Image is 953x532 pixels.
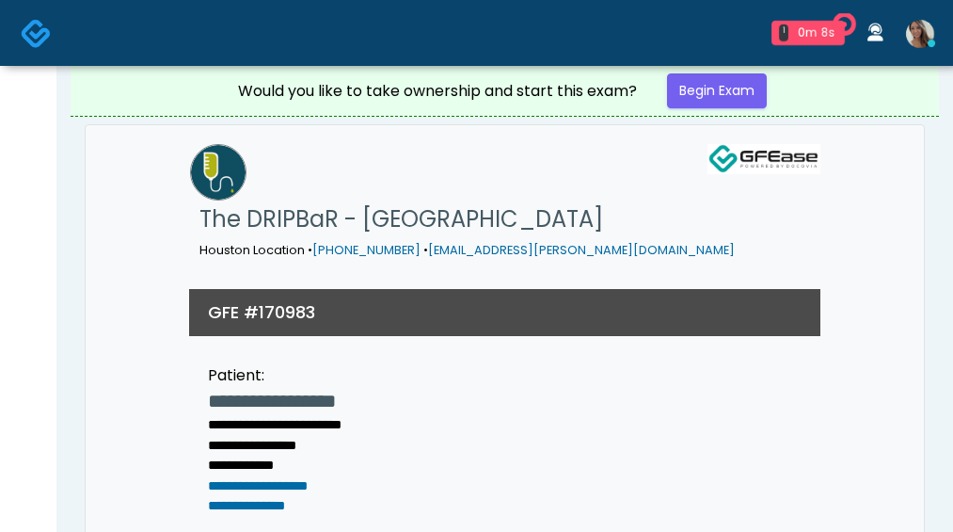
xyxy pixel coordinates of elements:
[779,24,788,41] div: 1
[796,24,837,41] div: 0m 8s
[667,73,767,108] a: Begin Exam
[760,13,856,53] a: 1 0m 8s
[308,242,312,258] span: •
[423,242,428,258] span: •
[199,242,735,258] small: Houston Location
[199,201,735,238] h1: The DRIPBaR - [GEOGRAPHIC_DATA]
[208,364,341,387] div: Patient:
[21,18,52,49] img: Docovia
[707,144,820,174] img: GFEase Logo
[906,20,934,48] img: Samantha Ly
[312,242,421,258] a: [PHONE_NUMBER]
[238,80,637,103] div: Would you like to take ownership and start this exam?
[190,144,246,201] img: The DRIPBaR - Houston Heights
[208,300,315,324] h3: GFE #170983
[428,242,735,258] a: [EMAIL_ADDRESS][PERSON_NAME][DOMAIN_NAME]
